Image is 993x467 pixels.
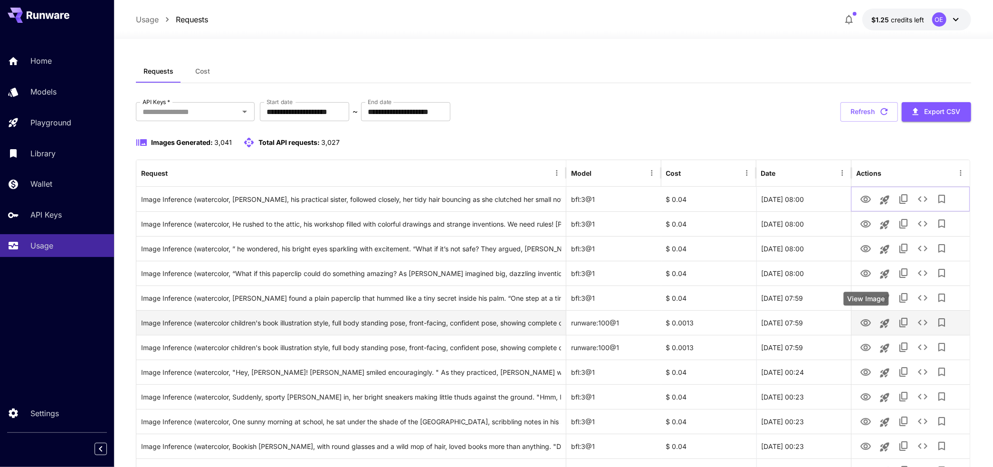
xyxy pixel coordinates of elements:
div: Click to copy prompt [141,286,561,310]
span: Cost [195,67,210,76]
button: Add to library [932,288,951,307]
div: $ 0.04 [661,236,756,261]
div: $ 0.04 [661,384,756,409]
div: Click to copy prompt [141,385,561,409]
button: Launch in playground [875,438,894,457]
div: Click to copy prompt [141,434,561,458]
button: See details [913,288,932,307]
div: Click to copy prompt [141,360,561,384]
button: Add to library [932,264,951,283]
button: Copy TaskUUID [894,338,913,357]
div: bfl:3@1 [566,360,661,384]
button: Add to library [932,313,951,332]
button: Add to library [932,387,951,406]
label: Start date [267,98,293,106]
button: Sort [682,166,696,180]
button: Export CSV [902,102,971,122]
div: Cost [666,169,681,177]
button: Copy TaskUUID [894,412,913,431]
div: Date [761,169,776,177]
button: Add to library [932,412,951,431]
button: See details [913,412,932,431]
button: See details [913,437,932,456]
span: credits left [891,16,925,24]
button: Collapse sidebar [95,443,107,455]
button: Copy TaskUUID [894,288,913,307]
button: Sort [169,166,182,180]
button: Launch in playground [875,413,894,432]
div: bfl:3@1 [566,384,661,409]
span: 3,041 [214,138,232,146]
div: 22 Aug, 2025 07:59 [756,310,851,335]
button: View Image [856,411,875,431]
button: Launch in playground [875,388,894,407]
button: Launch in playground [875,191,894,210]
div: bfl:3@1 [566,286,661,310]
div: 22 Aug, 2025 08:00 [756,187,851,211]
button: Copy TaskUUID [894,313,913,332]
button: View Image [856,238,875,258]
button: View Image [856,362,875,381]
div: Click to copy prompt [141,335,561,360]
div: runware:100@1 [566,310,661,335]
div: Request [141,169,168,177]
button: See details [913,239,932,258]
div: OE [932,12,946,27]
button: Menu [836,166,849,180]
div: $ 0.04 [661,434,756,458]
button: See details [913,313,932,332]
button: View Image [856,189,875,209]
div: View Image [844,292,889,305]
button: See details [913,264,932,283]
button: Launch in playground [875,339,894,358]
button: View Image [856,288,875,307]
p: Models [30,86,57,97]
span: $1.25 [872,16,891,24]
button: Launch in playground [875,240,894,259]
div: 22 Aug, 2025 08:00 [756,211,851,236]
button: See details [913,338,932,357]
div: $ 0.04 [661,187,756,211]
nav: breadcrumb [136,14,208,25]
div: 22 Aug, 2025 08:00 [756,236,851,261]
div: bfl:3@1 [566,409,661,434]
div: bfl:3@1 [566,434,661,458]
p: Settings [30,408,59,419]
div: runware:100@1 [566,335,661,360]
div: Click to copy prompt [141,237,561,261]
a: Usage [136,14,159,25]
button: $1.2489OE [862,9,971,30]
button: Sort [777,166,790,180]
button: See details [913,214,932,233]
div: $ 0.04 [661,360,756,384]
div: 22 Aug, 2025 00:23 [756,384,851,409]
button: See details [913,190,932,209]
button: Menu [954,166,967,180]
button: Copy TaskUUID [894,362,913,381]
a: Requests [176,14,208,25]
button: View Image [856,436,875,456]
button: View Image [856,337,875,357]
button: Launch in playground [875,363,894,382]
button: Sort [592,166,606,180]
button: Add to library [932,214,951,233]
button: See details [913,362,932,381]
button: Copy TaskUUID [894,239,913,258]
button: Open [238,105,251,118]
div: 22 Aug, 2025 07:59 [756,335,851,360]
button: Menu [740,166,754,180]
div: Click to copy prompt [141,212,561,236]
span: Requests [143,67,173,76]
p: Home [30,55,52,67]
label: API Keys [143,98,170,106]
div: 22 Aug, 2025 00:23 [756,409,851,434]
div: $ 0.04 [661,286,756,310]
span: Total API requests: [258,138,320,146]
div: $ 0.0013 [661,335,756,360]
button: Copy TaskUUID [894,387,913,406]
button: Launch in playground [875,314,894,333]
button: View Image [856,313,875,332]
div: bfl:3@1 [566,261,661,286]
button: Copy TaskUUID [894,437,913,456]
p: Library [30,148,56,159]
